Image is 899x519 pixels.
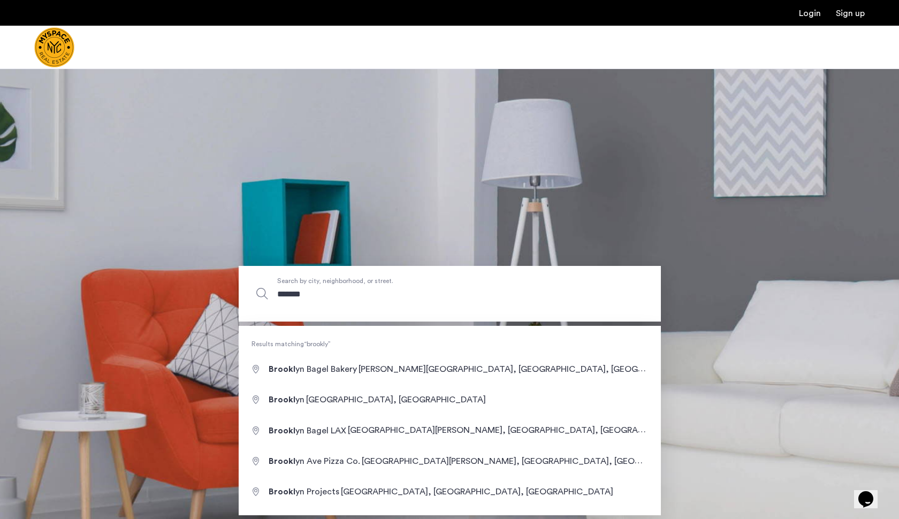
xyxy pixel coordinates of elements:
[34,27,74,67] a: Cazamio Logo
[269,487,341,496] span: yn Projects
[304,341,331,347] q: brookly
[277,276,573,286] span: Search by city, neighborhood, or street.
[306,395,486,404] span: [GEOGRAPHIC_DATA], [GEOGRAPHIC_DATA]
[34,27,74,67] img: logo
[269,395,295,404] span: Brookl
[854,476,888,508] iframe: chat widget
[269,365,359,373] span: yn Bagel Bakery
[799,9,821,18] a: Login
[362,456,702,465] span: [GEOGRAPHIC_DATA][PERSON_NAME], [GEOGRAPHIC_DATA], [GEOGRAPHIC_DATA]
[269,457,295,465] span: Brookl
[269,395,306,404] span: yn
[239,266,661,322] input: Apartment Search
[359,364,698,373] span: [PERSON_NAME][GEOGRAPHIC_DATA], [GEOGRAPHIC_DATA], [GEOGRAPHIC_DATA]
[269,426,295,435] span: Brookl
[269,457,362,465] span: yn Ave Pizza Co.
[269,426,348,435] span: yn Bagel LAX
[836,9,865,18] a: Registration
[239,339,661,349] span: Results matching
[341,487,613,496] span: [GEOGRAPHIC_DATA], [GEOGRAPHIC_DATA], [GEOGRAPHIC_DATA]
[269,365,295,373] span: Brookl
[348,425,688,434] span: [GEOGRAPHIC_DATA][PERSON_NAME], [GEOGRAPHIC_DATA], [GEOGRAPHIC_DATA]
[269,487,295,496] span: Brookl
